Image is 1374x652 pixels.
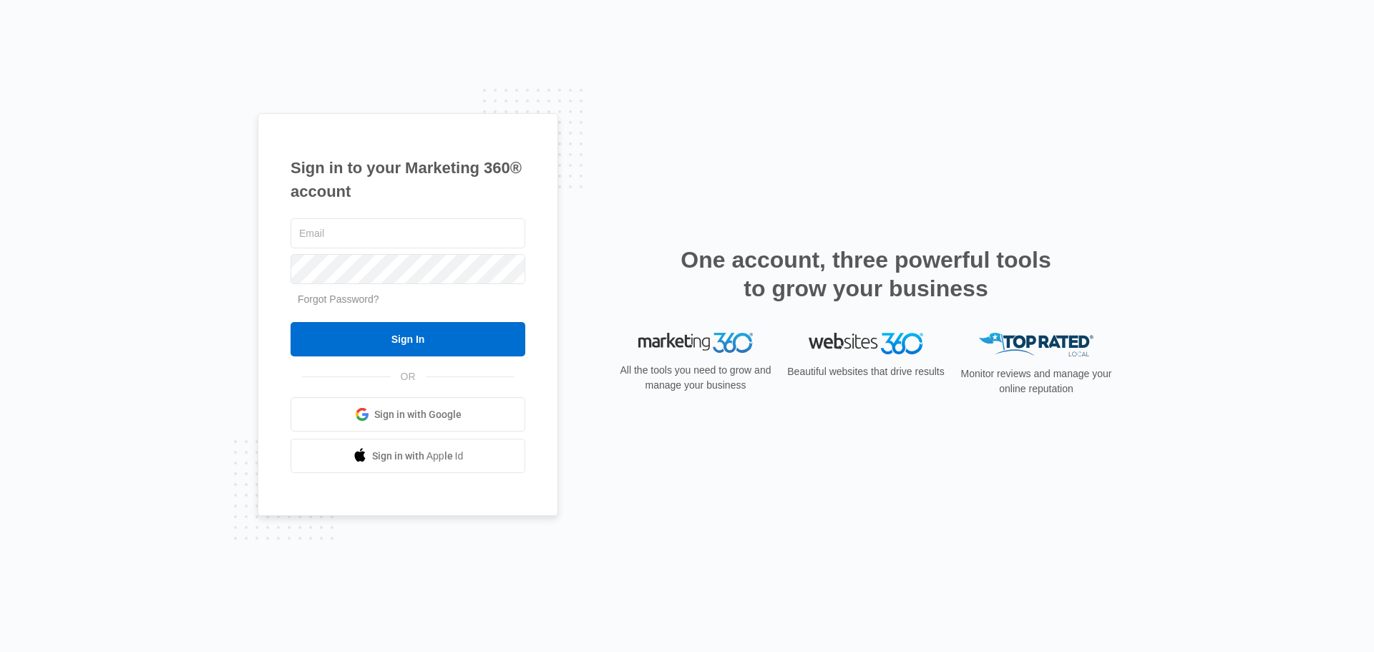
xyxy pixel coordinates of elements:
[615,363,776,393] p: All the tools you need to grow and manage your business
[676,245,1056,303] h2: One account, three powerful tools to grow your business
[291,397,525,432] a: Sign in with Google
[298,293,379,305] a: Forgot Password?
[291,156,525,203] h1: Sign in to your Marketing 360® account
[374,407,462,422] span: Sign in with Google
[291,439,525,473] a: Sign in with Apple Id
[979,333,1093,356] img: Top Rated Local
[638,333,753,353] img: Marketing 360
[372,449,464,464] span: Sign in with Apple Id
[291,218,525,248] input: Email
[291,322,525,356] input: Sign In
[391,369,426,384] span: OR
[809,333,923,354] img: Websites 360
[786,364,946,379] p: Beautiful websites that drive results
[956,366,1116,396] p: Monitor reviews and manage your online reputation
